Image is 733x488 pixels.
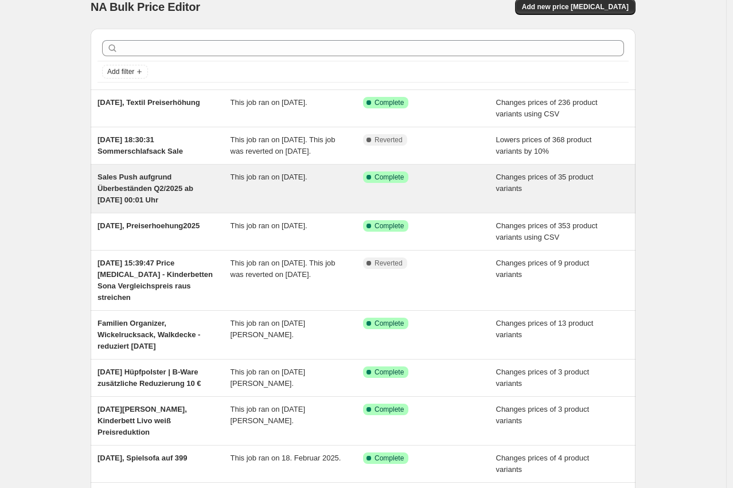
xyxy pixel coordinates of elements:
[102,65,148,79] button: Add filter
[375,405,404,414] span: Complete
[231,259,336,279] span: This job ran on [DATE]. This job was reverted on [DATE].
[496,405,590,425] span: Changes prices of 3 product variants
[231,319,306,339] span: This job ran on [DATE][PERSON_NAME].
[375,368,404,377] span: Complete
[231,454,341,462] span: This job ran on 18. Februar 2025.
[375,319,404,328] span: Complete
[107,67,134,76] span: Add filter
[496,221,598,241] span: Changes prices of 353 product variants using CSV
[91,1,200,13] span: NA Bulk Price Editor
[231,368,306,388] span: This job ran on [DATE][PERSON_NAME].
[496,454,590,474] span: Changes prices of 4 product variants
[375,454,404,463] span: Complete
[496,98,598,118] span: Changes prices of 236 product variants using CSV
[496,319,594,339] span: Changes prices of 13 product variants
[231,98,307,107] span: This job ran on [DATE].
[496,259,590,279] span: Changes prices of 9 product variants
[496,368,590,388] span: Changes prices of 3 product variants
[98,405,187,436] span: [DATE][PERSON_NAME], Kinderbett Livo weiß Preisreduktion
[98,135,183,155] span: [DATE] 18:30:31 Sommerschlafsack Sale
[231,221,307,230] span: This job ran on [DATE].
[375,221,404,231] span: Complete
[98,173,193,204] span: Sales Push aufgrund Überbeständen Q2/2025 ab [DATE] 00:01 Uhr
[522,2,629,11] span: Add new price [MEDICAL_DATA]
[98,368,201,388] span: [DATE] Hüpfpolster | B-Ware zusätzliche Reduzierung 10 €
[375,173,404,182] span: Complete
[375,135,403,145] span: Reverted
[375,259,403,268] span: Reverted
[231,135,336,155] span: This job ran on [DATE]. This job was reverted on [DATE].
[375,98,404,107] span: Complete
[98,319,200,350] span: Familien Organizer, Wickelrucksack, Walkdecke - reduziert [DATE]
[496,173,594,193] span: Changes prices of 35 product variants
[496,135,592,155] span: Lowers prices of 368 product variants by 10%
[98,98,200,107] span: [DATE], Textil Preiserhöhung
[231,173,307,181] span: This job ran on [DATE].
[98,454,188,462] span: [DATE], Spielsofa auf 399
[98,221,200,230] span: [DATE], Preiserhoehung2025
[98,259,213,302] span: [DATE] 15:39:47 Price [MEDICAL_DATA] - Kinderbetten Sona Vergleichspreis raus streichen
[231,405,306,425] span: This job ran on [DATE][PERSON_NAME].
